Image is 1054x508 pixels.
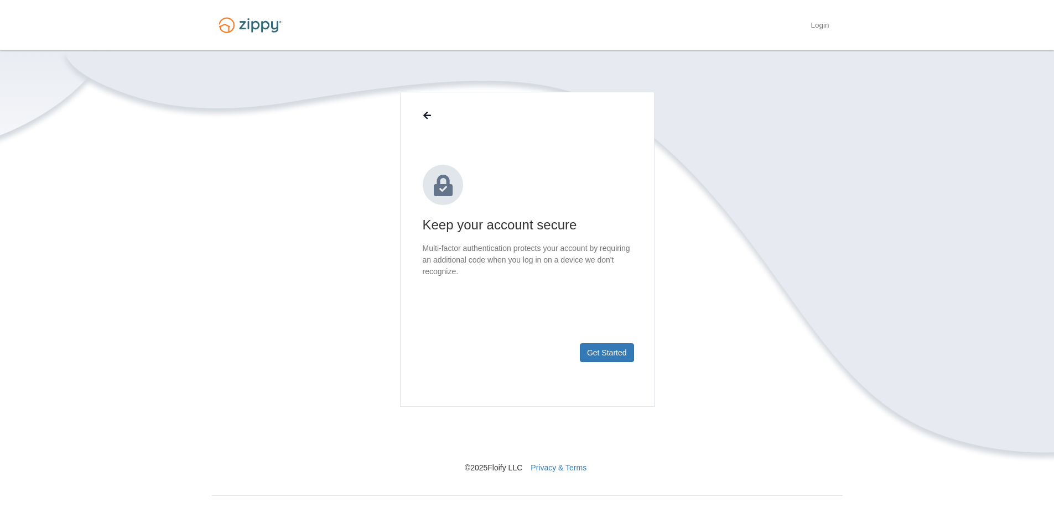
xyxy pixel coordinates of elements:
[423,243,632,277] p: Multi-factor authentication protects your account by requiring an additional code when you log in...
[212,407,843,473] nav: © 2025 Floify LLC
[423,216,632,234] h1: Keep your account secure
[580,343,634,362] button: Get Started
[531,463,586,472] a: Privacy & Terms
[811,21,829,32] a: Login
[212,12,288,38] img: Logo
